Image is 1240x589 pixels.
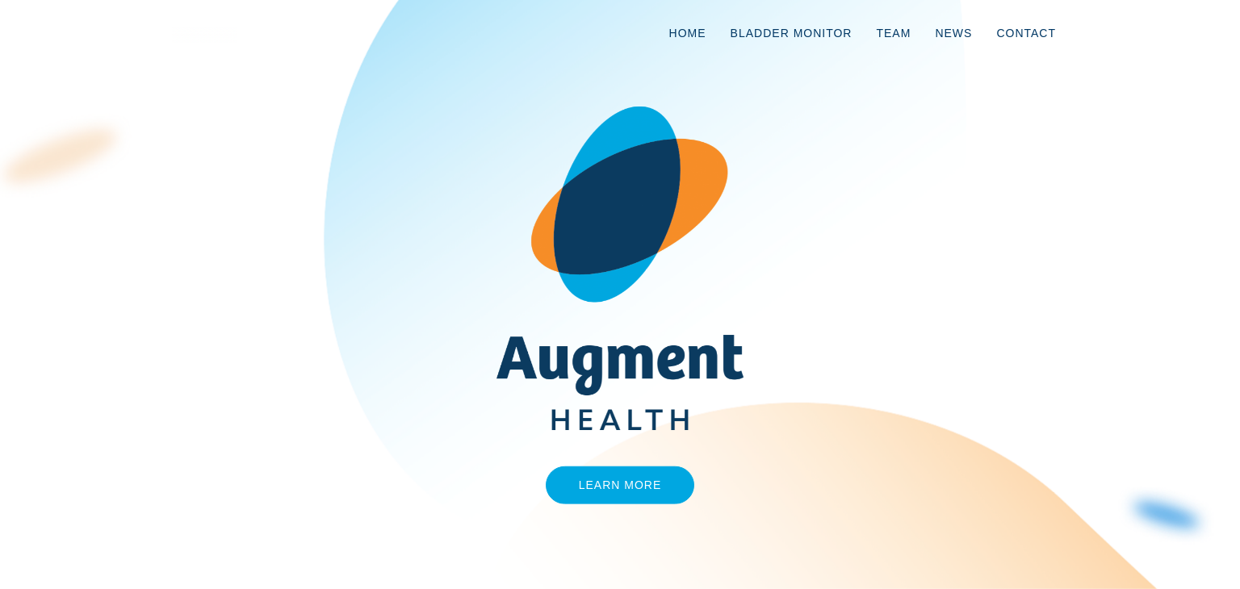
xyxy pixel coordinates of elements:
img: AugmentHealth_FullColor_Transparent.png [484,107,755,431]
a: News [923,6,984,60]
a: Team [864,6,923,60]
a: Home [657,6,718,60]
a: Learn More [546,466,695,503]
a: Bladder Monitor [718,6,865,60]
a: Contact [984,6,1068,60]
img: logo [172,27,237,43]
